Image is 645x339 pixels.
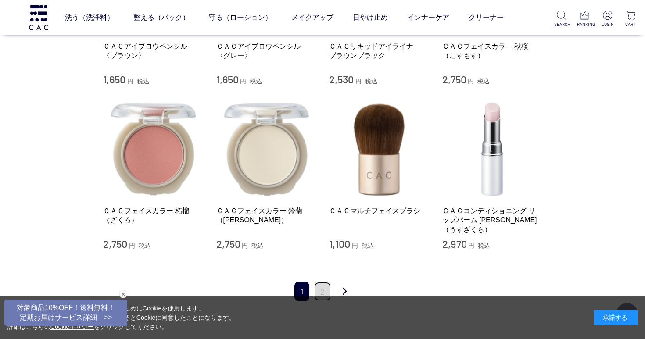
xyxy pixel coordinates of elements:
span: 円 [242,242,248,249]
span: 税込 [251,242,264,249]
img: ＣＡＣフェイスカラー 柘榴（ざくろ） [103,99,203,199]
p: RANKING [577,21,592,28]
a: クリーナー [469,5,504,30]
img: ＣＡＣフェイスカラー 鈴蘭（すずらん） [216,99,316,199]
p: LOGIN [600,21,615,28]
p: CART [623,21,638,28]
span: 円 [468,242,474,249]
a: ＣＡＣフェイスカラー 柘榴（ざくろ） [103,206,203,225]
span: 1 [294,282,309,301]
a: ＣＡＣマルチフェイスブラシ [329,206,429,215]
span: 2,970 [442,237,467,250]
span: 2,750 [442,73,466,86]
a: ＣＡＣフェイスカラー 秋桜（こすもす） [442,42,542,61]
span: 税込 [139,242,151,249]
a: ＣＡＣアイブロウペンシル 〈ブラウン〉 [103,42,203,61]
span: 税込 [250,78,262,85]
span: 円 [468,78,474,85]
span: 円 [127,78,133,85]
img: ＣＡＣマルチフェイスブラシ [329,99,429,199]
span: 2,750 [103,237,127,250]
a: CART [623,11,638,28]
span: 税込 [478,242,490,249]
span: 円 [352,242,358,249]
a: ＣＡＣフェイスカラー 鈴蘭（[PERSON_NAME]） [216,206,316,225]
a: 日やけ止め [353,5,388,30]
span: 円 [355,78,362,85]
span: 2,530 [329,73,354,86]
a: 整える（パック） [133,5,190,30]
img: ＣＡＣコンディショニング リップバーム 薄桜（うすざくら） [442,99,542,199]
a: インナーケア [407,5,449,30]
span: 1,100 [329,237,350,250]
a: LOGIN [600,11,615,28]
span: 税込 [362,242,374,249]
a: SEARCH [554,11,569,28]
span: 円 [129,242,135,249]
span: 1,650 [103,73,125,86]
span: 税込 [477,78,490,85]
a: メイクアップ [291,5,333,30]
a: RANKING [577,11,592,28]
a: ＣＡＣコンディショニング リップバーム [PERSON_NAME]（うすざくら） [442,206,542,234]
span: 税込 [137,78,149,85]
a: ＣＡＣアイブロウペンシル 〈グレー〉 [216,42,316,61]
span: 税込 [365,78,377,85]
div: 承諾する [594,310,638,325]
a: 次 [336,282,353,302]
img: logo [28,5,50,30]
span: 1,650 [216,73,239,86]
a: 2 [314,282,331,301]
a: 守る（ローション） [209,5,272,30]
a: ＣＡＣリキッドアイライナー ブラウンブラック [329,42,429,61]
span: 2,750 [216,237,240,250]
a: 洗う（洗浄料） [65,5,114,30]
span: 円 [240,78,246,85]
p: SEARCH [554,21,569,28]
